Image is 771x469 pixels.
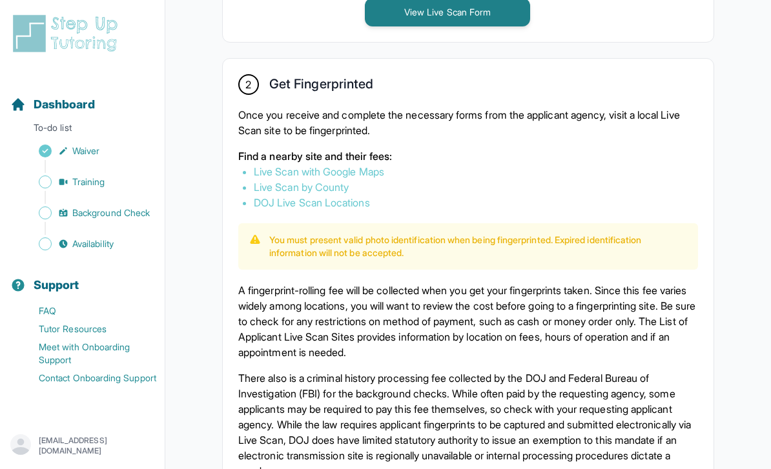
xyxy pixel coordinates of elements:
a: Background Check [10,204,165,222]
span: Waiver [72,145,99,157]
button: [EMAIL_ADDRESS][DOMAIN_NAME] [10,434,154,457]
span: Dashboard [34,95,95,114]
span: Support [34,276,79,294]
button: Dashboard [5,75,159,119]
a: View Live Scan Form [365,5,530,18]
span: Training [72,175,105,188]
p: To-do list [5,121,159,139]
a: FAQ [10,302,165,320]
span: Background Check [72,206,150,219]
p: A fingerprint-rolling fee will be collected when you get your fingerprints taken. Since this fee ... [238,283,698,360]
a: DOJ Live Scan Locations [254,196,370,209]
button: Support [5,255,159,299]
span: Availability [72,237,114,250]
p: [EMAIL_ADDRESS][DOMAIN_NAME] [39,435,154,456]
a: Contact Onboarding Support [10,369,165,387]
a: Meet with Onboarding Support [10,338,165,369]
a: Waiver [10,142,165,160]
a: Availability [10,235,165,253]
img: logo [10,13,125,54]
p: You must present valid photo identification when being fingerprinted. Expired identification info... [269,234,688,259]
a: Training [10,173,165,191]
a: Live Scan by County [254,181,349,194]
h2: Get Fingerprinted [269,76,373,97]
a: Dashboard [10,95,95,114]
p: Once you receive and complete the necessary forms from the applicant agency, visit a local Live S... [238,107,698,138]
p: Find a nearby site and their fees: [238,148,698,164]
a: Live Scan with Google Maps [254,165,384,178]
a: Tutor Resources [10,320,165,338]
span: 2 [245,77,251,92]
